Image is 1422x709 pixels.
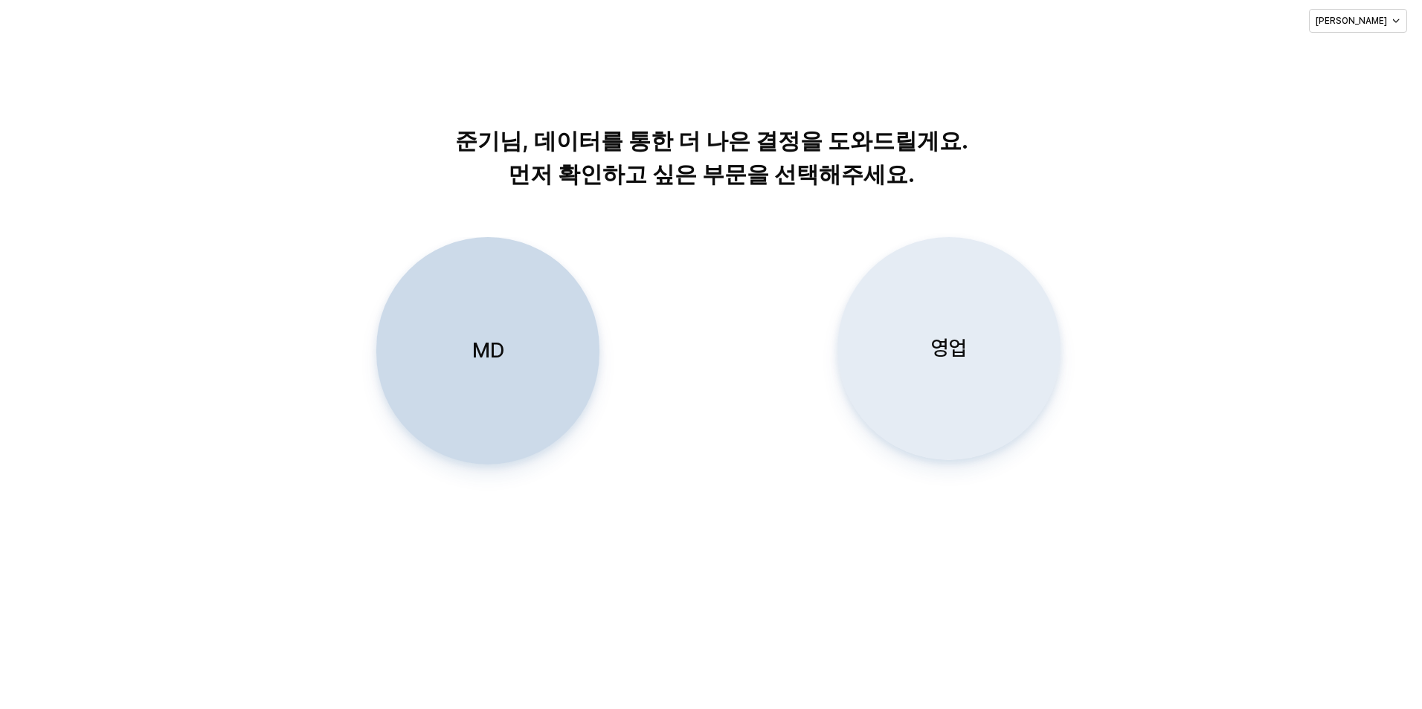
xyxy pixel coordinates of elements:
[837,237,1061,460] button: 영업
[1316,15,1387,27] p: [PERSON_NAME]
[376,237,599,464] button: MD
[472,337,504,364] p: MD
[1309,9,1407,33] button: [PERSON_NAME]
[931,334,967,362] p: 영업
[332,124,1091,191] p: 준기님, 데이터를 통한 더 나은 결정을 도와드릴게요. 먼저 확인하고 싶은 부문을 선택해주세요.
